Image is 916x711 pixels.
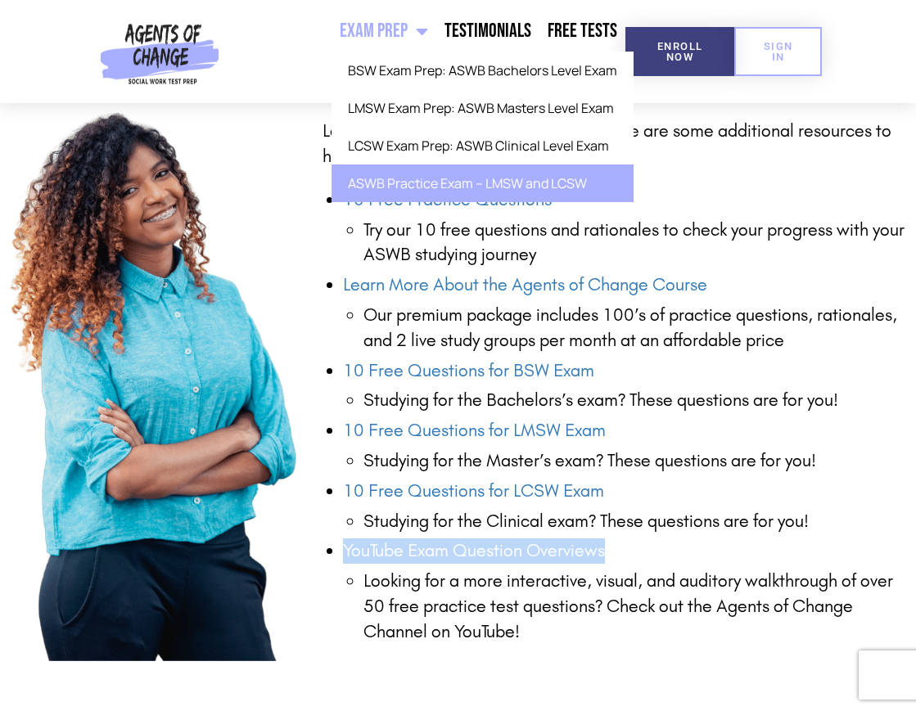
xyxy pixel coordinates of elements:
[734,27,822,76] a: SIGN IN
[332,127,634,164] a: LCSW Exam Prep: ASWB Clinical Level Exam
[332,11,436,52] a: Exam Prep
[343,540,605,561] a: YouTube Exam Question Overviews
[332,52,634,202] ul: Exam Prep
[343,420,606,441] a: 10 Free Questions for LMSW Exam
[363,569,916,644] p: Looking for a more interactive, visual, and auditory walkthrough of over 50 free practice test qu...
[363,448,916,474] li: Studying for the Master’s exam? These questions are for you!
[363,218,916,268] li: Try our 10 free questions and rationales to check your progress with your ASWB studying journey
[225,11,625,92] nav: Menu
[343,189,552,210] a: 10 Free Practice Questions
[343,360,594,381] a: 10 Free Questions for BSW Exam
[760,41,796,62] span: SIGN IN
[343,480,604,502] a: 10 Free Questions for LCSW Exam
[323,119,916,169] p: Looking for more practice questions? Here are some additional resources to help you with your ASW...
[332,89,634,127] a: LMSW Exam Prep: ASWB Masters Level Exam
[363,303,916,353] li: Our premium package includes 100’s of practice questions, rationales, and 2 live study groups per...
[539,11,625,52] a: Free Tests
[343,274,707,295] a: Learn More About the Agents of Change Course
[332,164,634,202] a: ASWB Practice Exam – LMSW and LCSW
[332,52,634,89] a: BSW Exam Prep: ASWB Bachelors Level Exam
[625,27,734,76] a: Enroll Now
[652,41,708,62] span: Enroll Now
[363,388,916,413] li: Studying for the Bachelors’s exam? These questions are for you!
[363,509,916,534] li: Studying for the Clinical exam? These questions are for you!
[436,11,539,52] a: Testimonials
